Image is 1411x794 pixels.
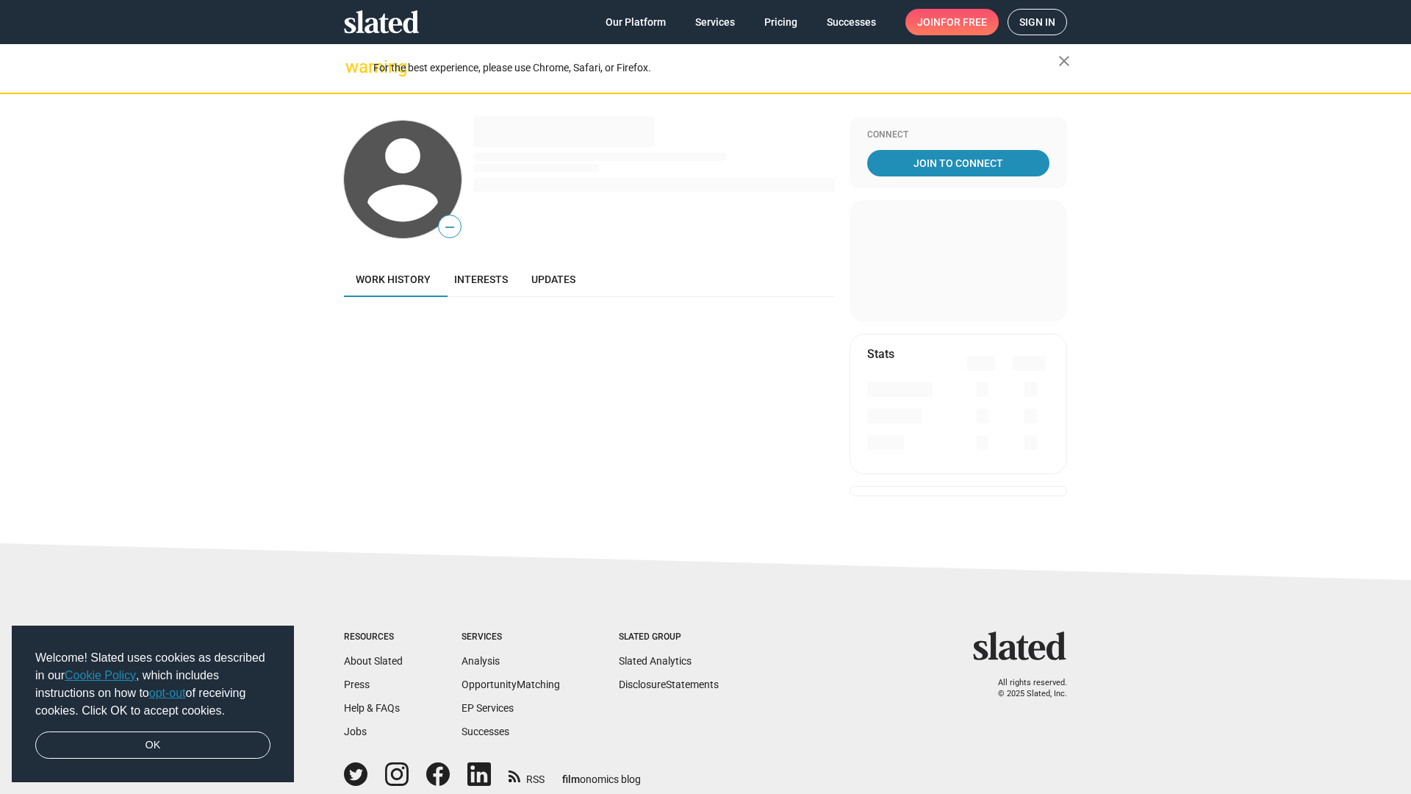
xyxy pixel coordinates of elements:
[462,655,500,667] a: Analysis
[1008,9,1067,35] a: Sign in
[1055,52,1073,70] mat-icon: close
[619,632,719,643] div: Slated Group
[344,262,442,297] a: Work history
[356,273,431,285] span: Work history
[619,655,692,667] a: Slated Analytics
[462,632,560,643] div: Services
[149,687,186,699] a: opt-out
[35,649,270,720] span: Welcome! Slated uses cookies as described in our , which includes instructions on how to of recei...
[983,678,1067,699] p: All rights reserved. © 2025 Slated, Inc.
[439,218,461,237] span: —
[1019,10,1055,35] span: Sign in
[815,9,888,35] a: Successes
[462,702,514,714] a: EP Services
[344,702,400,714] a: Help & FAQs
[683,9,747,35] a: Services
[905,9,999,35] a: Joinfor free
[695,9,735,35] span: Services
[462,679,560,690] a: OpportunityMatching
[12,626,294,783] div: cookieconsent
[373,58,1058,78] div: For the best experience, please use Chrome, Safari, or Firefox.
[867,129,1049,141] div: Connect
[509,764,545,787] a: RSS
[619,679,719,690] a: DisclosureStatements
[462,726,509,737] a: Successes
[454,273,508,285] span: Interests
[520,262,587,297] a: Updates
[764,9,797,35] span: Pricing
[344,679,370,690] a: Press
[531,273,575,285] span: Updates
[562,773,580,785] span: film
[442,262,520,297] a: Interests
[753,9,809,35] a: Pricing
[827,9,876,35] span: Successes
[941,9,987,35] span: for free
[345,58,363,76] mat-icon: warning
[606,9,666,35] span: Our Platform
[870,150,1046,176] span: Join To Connect
[344,632,403,643] div: Resources
[867,150,1049,176] a: Join To Connect
[344,726,367,737] a: Jobs
[344,655,403,667] a: About Slated
[65,669,136,682] a: Cookie Policy
[867,346,894,362] mat-card-title: Stats
[562,761,641,787] a: filmonomics blog
[917,9,987,35] span: Join
[594,9,678,35] a: Our Platform
[35,732,270,759] a: dismiss cookie message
